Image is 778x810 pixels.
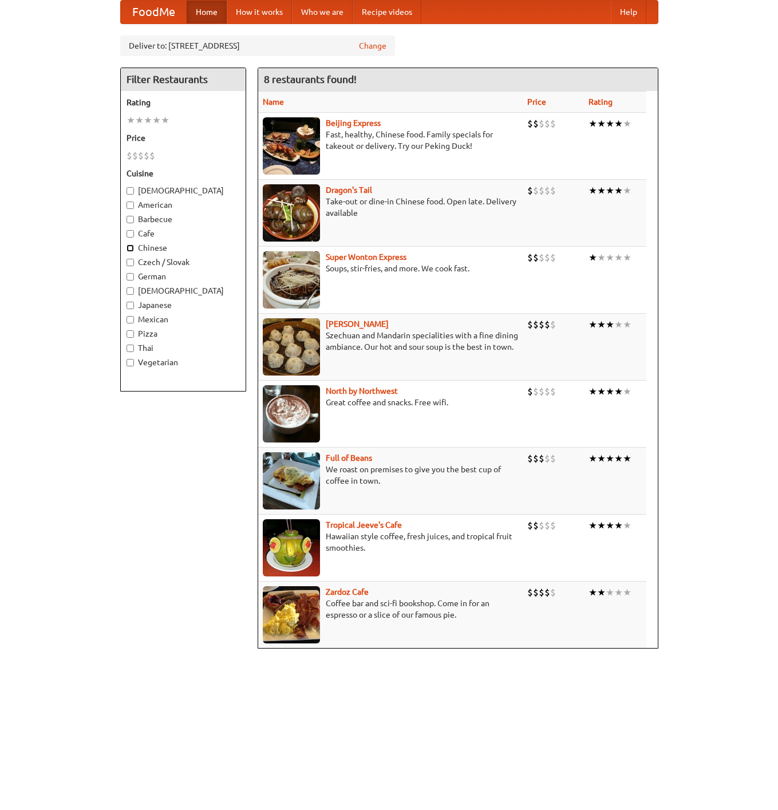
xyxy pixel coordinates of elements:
[326,252,406,262] a: Super Wonton Express
[152,114,161,127] li: ★
[120,35,395,56] div: Deliver to: [STREET_ADDRESS]
[127,201,134,209] input: American
[263,196,519,219] p: Take-out or dine-in Chinese food. Open late. Delivery available
[614,519,623,532] li: ★
[614,452,623,465] li: ★
[527,318,533,331] li: $
[263,598,519,621] p: Coffee bar and sci-fi bookshop. Come in for an espresso or a slice of our famous pie.
[127,359,134,366] input: Vegetarian
[127,132,240,144] h5: Price
[623,519,631,532] li: ★
[127,185,240,196] label: [DEMOGRAPHIC_DATA]
[127,271,240,282] label: German
[544,519,550,532] li: $
[539,519,544,532] li: $
[144,114,152,127] li: ★
[326,319,389,329] a: [PERSON_NAME]
[353,1,421,23] a: Recipe videos
[127,345,134,352] input: Thai
[326,520,402,530] a: Tropical Jeeve's Cafe
[539,184,544,197] li: $
[606,452,614,465] li: ★
[533,117,539,130] li: $
[597,385,606,398] li: ★
[539,586,544,599] li: $
[127,285,240,297] label: [DEMOGRAPHIC_DATA]
[597,318,606,331] li: ★
[127,287,134,295] input: [DEMOGRAPHIC_DATA]
[527,117,533,130] li: $
[533,318,539,331] li: $
[263,330,519,353] p: Szechuan and Mandarin specialities with a fine dining ambiance. Our hot and sour soup is the best...
[127,299,240,311] label: Japanese
[539,117,544,130] li: $
[326,453,372,463] a: Full of Beans
[527,586,533,599] li: $
[589,97,613,106] a: Rating
[127,114,135,127] li: ★
[544,586,550,599] li: $
[623,251,631,264] li: ★
[263,184,320,242] img: dragon.jpg
[533,586,539,599] li: $
[263,586,320,643] img: zardoz.jpg
[527,184,533,197] li: $
[544,318,550,331] li: $
[614,251,623,264] li: ★
[597,251,606,264] li: ★
[597,586,606,599] li: ★
[544,452,550,465] li: $
[144,149,149,162] li: $
[614,586,623,599] li: ★
[121,68,246,91] h4: Filter Restaurants
[263,464,519,487] p: We roast on premises to give you the best cup of coffee in town.
[544,117,550,130] li: $
[623,117,631,130] li: ★
[263,263,519,274] p: Soups, stir-fries, and more. We cook fast.
[326,386,398,396] a: North by Northwest
[121,1,187,23] a: FoodMe
[292,1,353,23] a: Who we are
[127,342,240,354] label: Thai
[533,184,539,197] li: $
[623,184,631,197] li: ★
[589,251,597,264] li: ★
[127,302,134,309] input: Japanese
[623,318,631,331] li: ★
[533,452,539,465] li: $
[533,251,539,264] li: $
[138,149,144,162] li: $
[326,185,372,195] b: Dragon's Tail
[127,316,134,323] input: Mexican
[589,117,597,130] li: ★
[606,184,614,197] li: ★
[623,586,631,599] li: ★
[127,244,134,252] input: Chinese
[539,251,544,264] li: $
[589,452,597,465] li: ★
[527,251,533,264] li: $
[326,118,381,128] a: Beijing Express
[623,385,631,398] li: ★
[544,184,550,197] li: $
[127,330,134,338] input: Pizza
[187,1,227,23] a: Home
[263,117,320,175] img: beijing.jpg
[263,397,519,408] p: Great coffee and snacks. Free wifi.
[589,519,597,532] li: ★
[550,117,556,130] li: $
[359,40,386,52] a: Change
[127,149,132,162] li: $
[527,385,533,398] li: $
[544,251,550,264] li: $
[550,519,556,532] li: $
[263,385,320,442] img: north.jpg
[149,149,155,162] li: $
[127,314,240,325] label: Mexican
[550,184,556,197] li: $
[127,228,240,239] label: Cafe
[527,452,533,465] li: $
[550,251,556,264] li: $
